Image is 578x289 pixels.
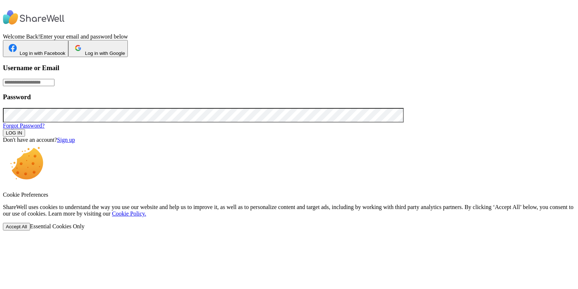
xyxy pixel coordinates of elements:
p: ShareWell uses cookies to understand the way you use our website and help us to improve it, as we... [3,204,575,217]
button: Accept All [3,223,30,230]
span: Welcome Back! [3,33,40,40]
img: ShareWell Logo [3,3,65,32]
button: LOG IN [3,129,25,137]
span: Log in with Facebook [20,51,65,56]
img: ShareWell Logomark [71,41,85,55]
h3: Password [3,93,575,101]
a: Forgot Password? [3,123,45,129]
span: Accept All [6,224,27,229]
p: Cookie Preferences [3,192,575,198]
h3: Username or Email [3,64,575,72]
span: Don't have an account? [3,137,57,143]
span: Enter your email and password below [40,33,128,40]
span: Essential Cookies Only [30,223,85,229]
span: LOG IN [6,130,22,136]
button: Log in with Google [68,40,128,57]
a: Cookie Policy. [112,210,146,217]
button: Log in with Facebook [3,40,68,57]
img: ShareWell Logomark [6,41,20,55]
span: Log in with Google [85,51,125,56]
a: Sign up [57,137,75,143]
